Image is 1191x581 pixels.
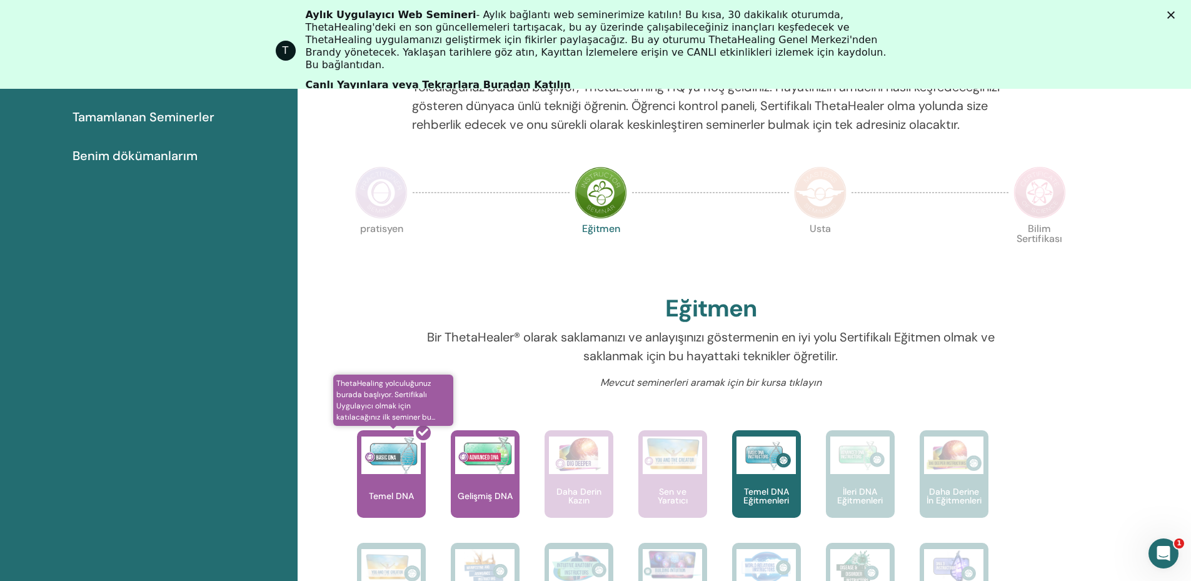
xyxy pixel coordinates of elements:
font: Bilim Sertifikası [1017,222,1062,245]
font: Tamamlanan Seminerler [73,109,214,125]
a: Temel DNA Eğitmenleri Temel DNA Eğitmenleri [732,430,801,543]
a: Daha Derine İn Eğitmenleri Daha Derine İn Eğitmenleri [920,430,988,543]
img: Uygulayıcı [355,166,408,219]
font: Aylık Uygulayıcı Web Semineri [306,9,476,21]
iframe: Intercom canlı sohbet [1148,538,1178,568]
img: Usta [794,166,847,219]
font: - Aylık bağlantı web seminerimize katılın! Bu kısa, 30 dakikalık oturumda, ThetaHealing'deki en s... [306,9,887,71]
div: Kapalı [1167,11,1180,19]
div: ThetaHealing için profil resmi [276,41,296,61]
font: Temel DNA Eğitmenleri [743,486,789,506]
font: Mevcut seminerleri aramak için bir kursa tıklayın [600,376,822,389]
img: Eğitmen [575,166,627,219]
img: İleri DNA Eğitmenleri [830,437,890,474]
a: ThetaHealing yolculuğunuz burada başlıyor. Sertifikalı Uygulayıcı olmak için katılacağınız ilk se... [357,430,426,543]
font: İleri DNA Eğitmenleri [837,486,883,506]
font: Eğitmen [665,293,756,324]
font: Eğitmen [582,222,620,235]
font: Gelişmiş DNA [458,490,513,502]
font: Daha Derin Kazın [556,486,601,506]
a: Gelişmiş DNA Gelişmiş DNA [451,430,520,543]
font: Bir ThetaHealer® olarak saklamanızı ve anlayışınızı göstermenin en iyi yolu Sertifikalı Eğitmen o... [427,329,995,364]
font: 1 [1177,539,1182,547]
img: İçimdeki Sezgisel Çocuk Eğitmenleri [643,549,702,580]
font: ThetaHealing yolculuğunuz burada başlıyor. Sertifikalı Uygulayıcı olmak için katılacağınız ilk se... [336,378,435,422]
a: Sen ve Yaratıcı Sen ve Yaratıcı [638,430,707,543]
img: Temel DNA [361,437,421,474]
a: Canlı Yayınlara veya Tekrarlara Buradan Katılın [306,79,571,93]
img: Daha Derine İn Eğitmenleri [924,437,983,474]
font: Usta [810,222,831,235]
a: İleri DNA Eğitmenleri İleri DNA Eğitmenleri [826,430,895,543]
img: Sen ve Yaratıcı [643,437,702,471]
img: Daha Derin Kazın [549,437,608,474]
img: Bilim Sertifikası [1013,166,1066,219]
font: Yolculuğunuz burada başlıyor; ThetaLearning HQ'ya hoş geldiniz. Hayatınızın amacını nasıl keşfede... [412,79,1000,133]
font: Sen ve Yaratıcı [658,486,688,506]
font: Benim dökümanlarım [73,148,198,164]
img: Temel DNA Eğitmenleri [736,437,796,474]
font: Canlı Yayınlara veya Tekrarlara Buradan Katılın [306,79,571,91]
font: T [283,44,289,56]
img: Gelişmiş DNA [455,437,515,474]
a: Daha Derin Kazın Daha Derin Kazın [545,430,613,543]
font: pratisyen [360,222,403,235]
font: Daha Derine İn Eğitmenleri [927,486,982,506]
